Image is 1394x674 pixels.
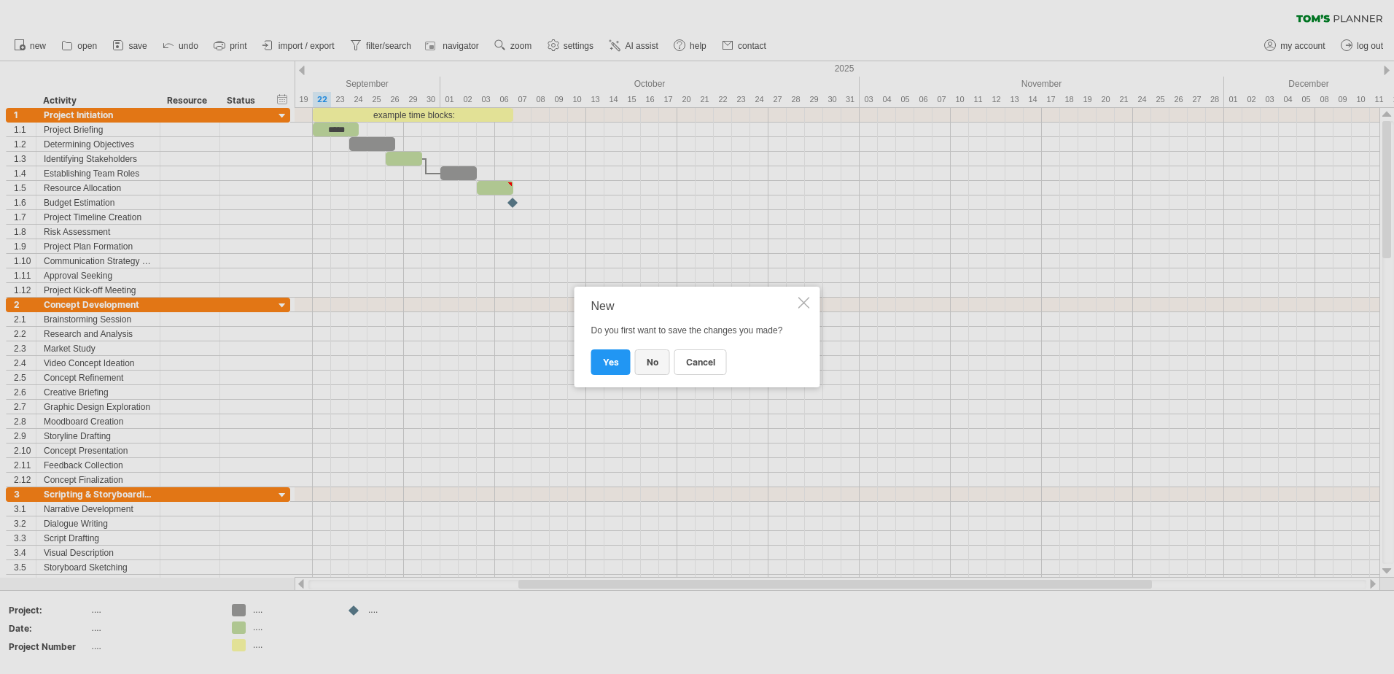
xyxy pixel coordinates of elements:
[674,349,727,375] a: cancel
[591,300,795,313] div: New
[686,357,715,368] span: cancel
[591,300,795,374] div: Do you first want to save the changes you made?
[635,349,670,375] a: no
[603,357,619,368] span: yes
[647,357,658,368] span: no
[591,349,631,375] a: yes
